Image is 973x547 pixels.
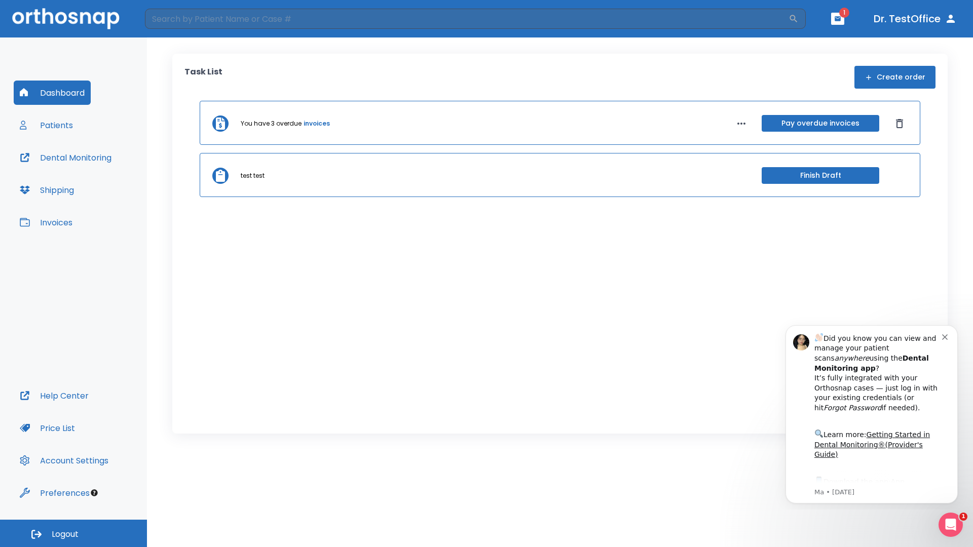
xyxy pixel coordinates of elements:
[145,9,789,29] input: Search by Patient Name or Case #
[304,119,330,128] a: invoices
[14,145,118,170] button: Dental Monitoring
[241,119,302,128] p: You have 3 overdue
[14,481,96,505] button: Preferences
[14,416,81,440] button: Price List
[854,66,935,89] button: Create order
[14,113,79,137] button: Patients
[939,513,963,537] iframe: Intercom live chat
[14,81,91,105] button: Dashboard
[44,162,134,180] a: App Store
[14,210,79,235] button: Invoices
[241,171,265,180] p: test test
[14,178,80,202] button: Shipping
[762,167,879,184] button: Finish Draft
[839,8,849,18] span: 1
[762,115,879,132] button: Pay overdue invoices
[52,529,79,540] span: Logout
[891,115,908,132] button: Dismiss
[12,8,120,29] img: Orthosnap
[90,488,99,497] div: Tooltip anchor
[770,316,973,510] iframe: Intercom notifications message
[44,172,172,181] p: Message from Ma, sent 7w ago
[172,16,180,24] button: Dismiss notification
[14,448,115,473] button: Account Settings
[184,66,222,89] p: Task List
[870,10,961,28] button: Dr. TestOffice
[14,383,95,408] button: Help Center
[44,159,172,211] div: Download the app: | ​ Let us know if you need help getting started!
[959,513,967,521] span: 1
